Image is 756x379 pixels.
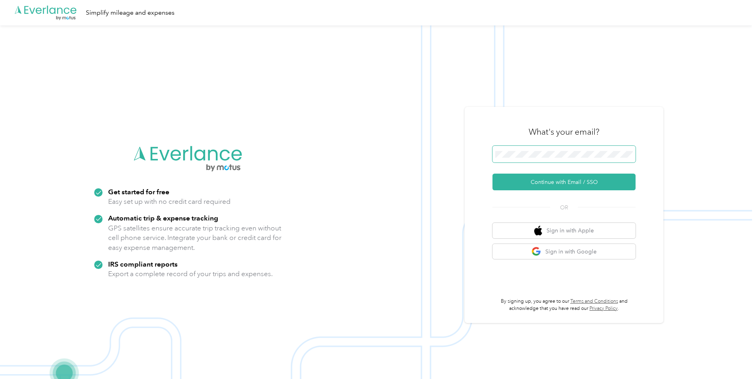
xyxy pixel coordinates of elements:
[550,203,578,212] span: OR
[492,174,636,190] button: Continue with Email / SSO
[108,223,282,253] p: GPS satellites ensure accurate trip tracking even without cell phone service. Integrate your bank...
[108,188,169,196] strong: Get started for free
[531,247,541,257] img: google logo
[492,223,636,238] button: apple logoSign in with Apple
[534,226,542,236] img: apple logo
[108,214,218,222] strong: Automatic trip & expense tracking
[108,260,178,268] strong: IRS compliant reports
[492,298,636,312] p: By signing up, you agree to our and acknowledge that you have read our .
[86,8,174,18] div: Simplify mileage and expenses
[492,244,636,259] button: google logoSign in with Google
[108,197,231,207] p: Easy set up with no credit card required
[589,306,618,311] a: Privacy Policy
[570,298,618,304] a: Terms and Conditions
[108,269,273,279] p: Export a complete record of your trips and expenses.
[529,126,599,137] h3: What's your email?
